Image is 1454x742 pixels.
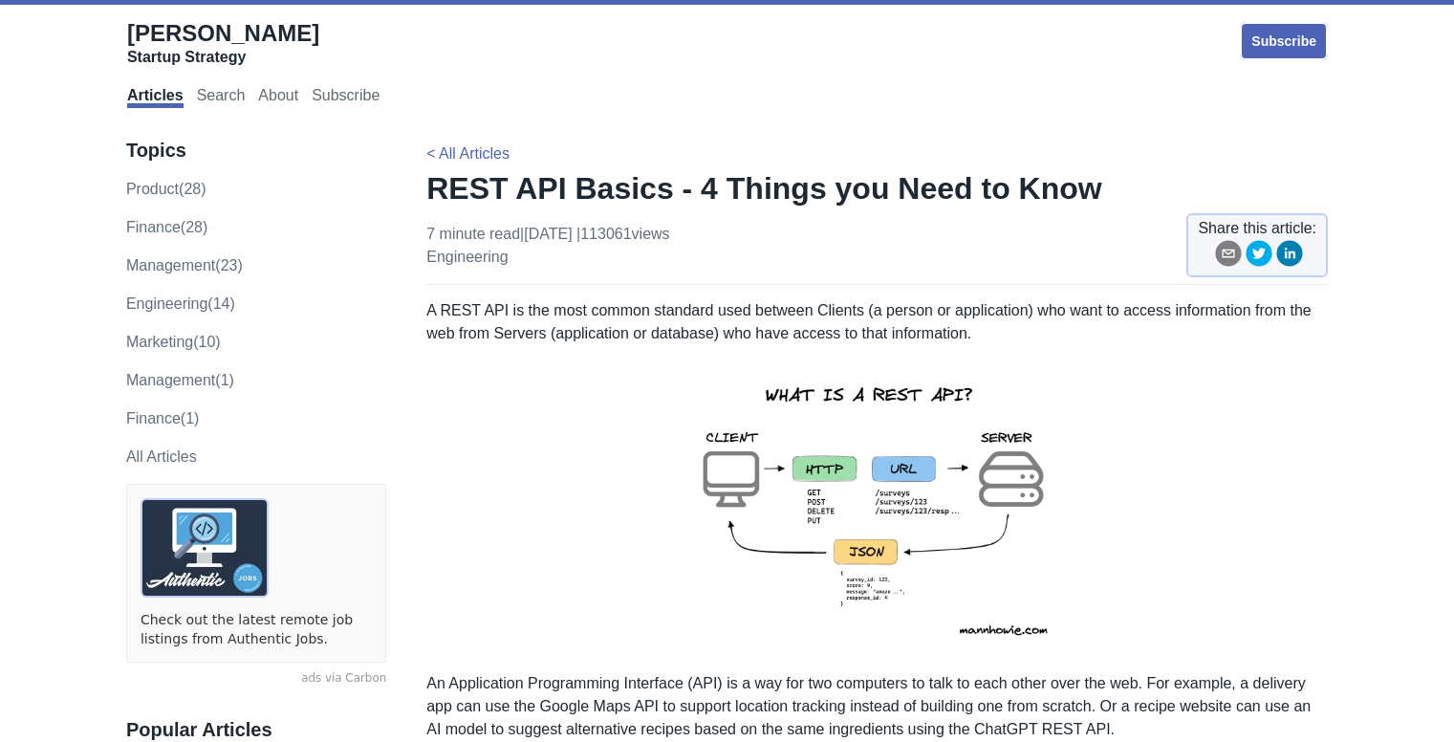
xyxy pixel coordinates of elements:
span: | 113061 views [576,226,670,242]
a: Articles [127,87,184,108]
a: Subscribe [312,87,380,108]
button: linkedin [1276,240,1303,273]
a: finance(28) [126,219,207,235]
a: [PERSON_NAME]Startup Strategy [127,19,319,67]
div: Startup Strategy [127,48,319,67]
a: product(28) [126,181,206,197]
button: email [1215,240,1242,273]
a: engineering [426,249,508,265]
a: Subscribe [1240,22,1328,60]
a: Search [197,87,246,108]
img: ads via Carbon [141,498,269,598]
a: < All Articles [426,145,510,162]
a: marketing(10) [126,334,221,350]
a: management(23) [126,257,243,273]
button: twitter [1246,240,1272,273]
a: engineering(14) [126,295,235,312]
a: All Articles [126,448,197,465]
a: Check out the latest remote job listings from Authentic Jobs. [141,611,372,648]
a: Management(1) [126,372,234,388]
h3: Topics [126,139,386,163]
a: ads via Carbon [126,670,386,687]
h1: REST API Basics - 4 Things you Need to Know [426,169,1328,207]
a: About [258,87,298,108]
span: [PERSON_NAME] [127,20,319,46]
p: 7 minute read | [DATE] [426,223,669,269]
p: A REST API is the most common standard used between Clients (a person or application) who want to... [426,299,1328,345]
a: Finance(1) [126,410,199,426]
span: Share this article: [1198,217,1316,240]
p: An Application Programming Interface (API) is a way for two computers to talk to each other over ... [426,672,1328,741]
img: rest-api [668,360,1087,657]
h3: Popular Articles [126,718,386,742]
